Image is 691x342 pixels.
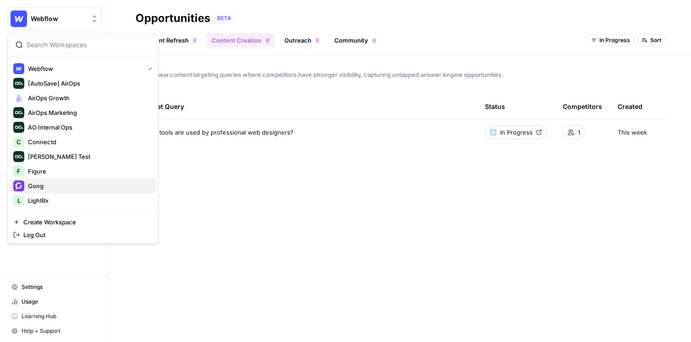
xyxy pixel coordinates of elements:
[7,7,102,30] button: Workspace: Webflow
[638,34,665,46] button: Sort
[214,14,234,23] div: BETA
[316,37,319,44] span: 0
[16,137,21,147] span: C
[485,125,547,139] a: In Progress
[22,283,98,291] span: Settings
[7,309,102,324] a: Learning Hub
[28,123,149,132] span: AO Internal Ops
[22,327,98,335] span: Help + Support
[27,40,150,49] input: Search Workspaces
[28,152,149,161] span: [PERSON_NAME] Test
[23,217,149,227] span: Create Workspace
[7,34,158,244] div: Workspace: Webflow
[599,36,630,44] span: In Progress
[279,33,325,48] a: Outreach0
[266,37,269,44] span: 0
[136,33,202,48] a: Content Refresh0
[7,324,102,338] button: Help + Support
[485,94,505,119] div: Status
[587,34,634,46] button: In Progress
[13,151,24,162] img: Dillon Test Logo
[315,37,320,44] div: 0
[192,37,197,44] div: 0
[618,128,647,137] span: This week
[136,70,665,79] span: Create new content targeting queries where competitors have stronger visibility, capturing untapp...
[650,36,661,44] span: Sort
[13,92,24,103] img: AirOps Growth Logo
[206,33,275,48] a: Content Creation0
[11,11,27,27] img: Webflow Logo
[28,108,149,117] span: AirOps Marketing
[17,196,21,205] span: L
[13,180,24,191] img: Gong Logo
[7,294,102,309] a: Usage
[618,94,642,119] div: Created
[13,63,24,74] img: Webflow Logo
[28,167,149,176] span: Figure
[578,128,580,137] span: 1
[10,216,156,228] a: Create Workspace
[22,298,98,306] span: Usage
[329,33,382,48] a: Community0
[143,94,470,119] div: Target Query
[500,128,533,137] span: In Progress
[28,181,149,190] span: Gong
[10,228,156,241] a: Log Out
[563,94,602,119] div: Competitors
[31,14,86,23] span: Webflow
[17,167,21,176] span: F
[13,78,24,89] img: [AutoSave] AirOps Logo
[28,64,141,73] span: Webflow
[22,312,98,320] span: Learning Hub
[7,280,102,294] a: Settings
[28,79,149,88] span: [AutoSave] AirOps
[13,107,24,118] img: AirOps Marketing Logo
[372,37,376,44] div: 0
[28,196,149,205] span: LightRx
[193,37,196,44] span: 0
[136,11,210,26] div: Opportunities
[28,137,149,147] span: Connectd
[373,37,375,44] span: 0
[143,128,294,137] span: What tools are used by professional web designers?
[13,122,24,133] img: AO Internal Ops Logo
[28,93,149,103] span: AirOps Growth
[23,230,149,239] span: Log Out
[265,37,270,44] div: 0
